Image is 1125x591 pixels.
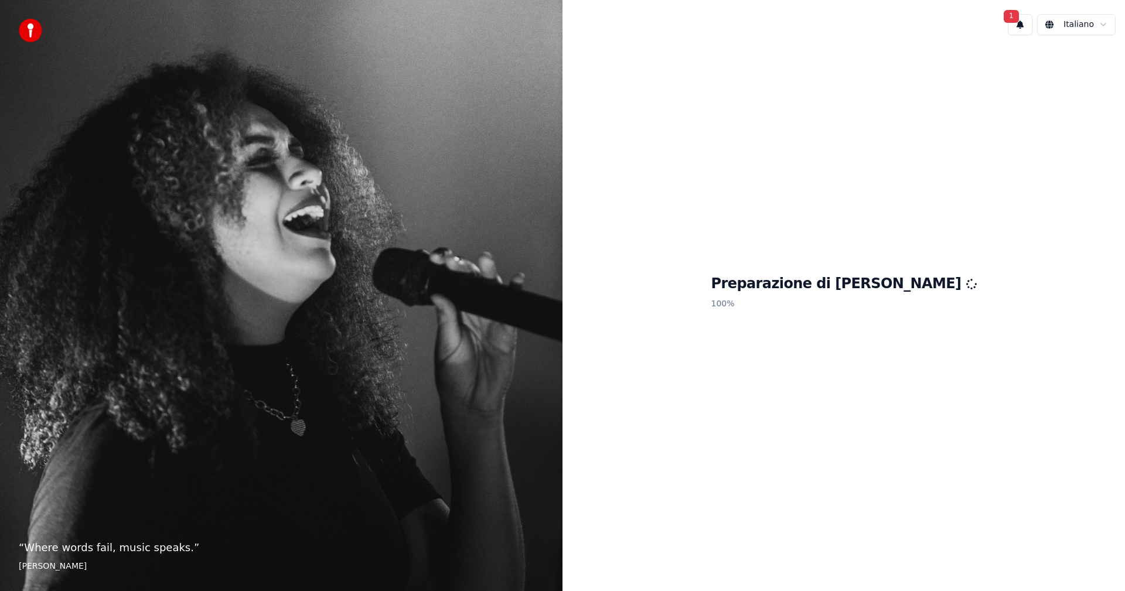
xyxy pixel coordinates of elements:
img: youka [19,19,42,42]
p: “ Where words fail, music speaks. ” [19,539,544,556]
button: 1 [1008,14,1032,35]
p: 100 % [711,293,977,315]
h1: Preparazione di [PERSON_NAME] [711,275,977,293]
span: 1 [1004,10,1019,23]
footer: [PERSON_NAME] [19,561,544,572]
